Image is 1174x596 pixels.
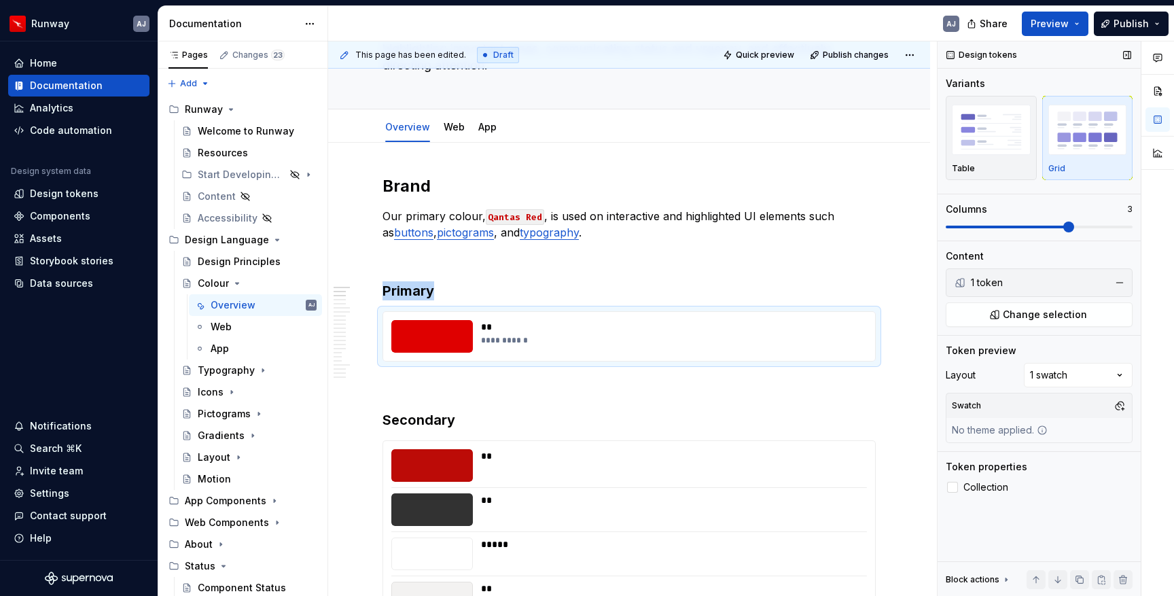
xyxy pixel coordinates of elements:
[176,273,322,294] a: Colour
[946,344,1016,357] div: Token preview
[946,460,1027,474] div: Token properties
[8,75,149,97] a: Documentation
[45,572,113,585] svg: Supernova Logo
[198,429,245,442] div: Gradients
[1094,12,1169,36] button: Publish
[8,483,149,504] a: Settings
[176,164,322,186] div: Start Developing (AEM)
[198,581,286,595] div: Component Status
[971,276,1105,290] div: 1 token
[946,368,976,382] div: Layout
[176,468,322,490] a: Motion
[232,50,285,60] div: Changes
[198,146,248,160] div: Resources
[1003,308,1087,321] span: Change selection
[189,316,322,338] a: Web
[8,505,149,527] button: Contact support
[176,186,322,207] a: Content
[946,203,987,216] div: Columns
[185,103,223,116] div: Runway
[185,559,215,573] div: Status
[30,531,52,545] div: Help
[10,16,26,32] img: 6b187050-a3ed-48aa-8485-808e17fcee26.png
[380,112,435,141] div: Overview
[163,555,322,577] div: Status
[198,385,224,399] div: Icons
[8,527,149,549] button: Help
[385,121,430,133] a: Overview
[963,482,1008,493] span: Collection
[444,121,465,133] a: Web
[8,228,149,249] a: Assets
[30,187,99,200] div: Design tokens
[8,438,149,459] button: Search ⌘K
[1048,105,1127,154] img: placeholder
[952,163,975,174] p: Table
[137,18,146,29] div: AJ
[185,494,266,508] div: App Components
[30,232,62,245] div: Assets
[478,121,497,133] a: App
[30,509,107,523] div: Contact support
[3,9,155,38] button: RunwayAJ
[394,226,433,239] a: buttons
[946,18,956,29] div: AJ
[176,142,322,164] a: Resources
[8,97,149,119] a: Analytics
[211,298,255,312] div: Overview
[355,50,466,60] span: This page has been edited.
[198,407,251,421] div: Pictograms
[949,396,984,415] div: Swatch
[189,338,322,360] a: App
[198,472,231,486] div: Motion
[383,175,876,197] h2: Brand
[437,226,494,239] a: pictograms
[946,302,1133,327] button: Change selection
[8,183,149,205] a: Design tokens
[185,516,269,529] div: Web Components
[176,381,322,403] a: Icons
[198,211,257,225] div: Accessibility
[198,255,281,268] div: Design Principles
[185,233,269,247] div: Design Language
[946,249,984,263] div: Content
[1048,163,1065,174] p: Grid
[30,101,73,115] div: Analytics
[719,46,800,65] button: Quick preview
[8,273,149,294] a: Data sources
[185,538,213,551] div: About
[211,342,229,355] div: App
[198,364,255,377] div: Typography
[30,487,69,500] div: Settings
[30,209,90,223] div: Components
[308,298,315,312] div: AJ
[163,512,322,533] div: Web Components
[198,190,236,203] div: Content
[198,451,230,464] div: Layout
[8,460,149,482] a: Invite team
[176,403,322,425] a: Pictograms
[30,124,112,137] div: Code automation
[952,105,1031,154] img: placeholder
[168,50,208,60] div: Pages
[271,50,285,60] span: 23
[163,229,322,251] div: Design Language
[520,226,579,239] a: typography
[30,442,82,455] div: Search ⌘K
[946,418,1053,442] div: No theme applied.
[473,112,502,141] div: App
[8,415,149,437] button: Notifications
[8,52,149,74] a: Home
[30,277,93,290] div: Data sources
[1031,17,1069,31] span: Preview
[198,168,285,181] div: Start Developing (AEM)
[8,250,149,272] a: Storybook stories
[1042,96,1133,180] button: placeholderGrid
[11,166,91,177] div: Design system data
[176,360,322,381] a: Typography
[493,50,514,60] span: Draft
[946,574,999,585] div: Block actions
[176,120,322,142] a: Welcome to Runway
[980,17,1008,31] span: Share
[211,320,232,334] div: Web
